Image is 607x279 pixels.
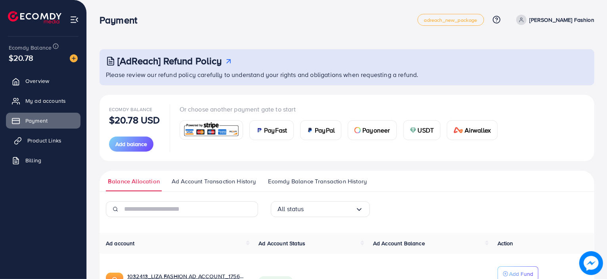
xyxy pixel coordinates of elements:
p: Add Fund [509,269,533,279]
img: image [70,54,78,62]
img: logo [8,11,61,23]
span: Payoneer [362,125,390,135]
a: [PERSON_NAME] Fashion [513,15,594,25]
p: Please review our refund policy carefully to understand your rights and obligations when requesti... [106,70,590,79]
span: PayFast [264,125,287,135]
span: Balance Allocation [108,177,160,186]
p: Or choose another payment gate to start [180,104,504,114]
a: Payment [6,113,80,129]
span: Ecomdy Balance Transaction History [268,177,367,186]
span: Action [498,239,513,247]
span: Billing [25,156,41,164]
span: Ad account [106,239,135,247]
span: Ecomdy Balance [109,106,152,113]
span: Overview [25,77,49,85]
a: adreach_new_package [417,14,484,26]
a: My ad accounts [6,93,80,109]
a: cardPayPal [300,120,341,140]
a: Billing [6,152,80,168]
span: My ad accounts [25,97,66,105]
img: image [579,251,603,275]
button: Add balance [109,137,153,152]
img: card [454,127,463,133]
a: cardAirwallex [447,120,498,140]
span: adreach_new_package [424,17,477,23]
span: PayPal [315,125,335,135]
a: cardUSDT [403,120,441,140]
img: card [182,121,241,139]
h3: [AdReach] Refund Policy [117,55,222,67]
span: Ad Account Transaction History [172,177,256,186]
img: menu [70,15,79,24]
h3: Payment [100,14,144,26]
p: [PERSON_NAME] Fashion [530,15,594,25]
span: All status [278,203,304,215]
img: card [307,127,313,133]
p: $20.78 USD [109,115,160,125]
a: card [180,120,243,140]
span: Add balance [115,140,147,148]
a: cardPayoneer [348,120,396,140]
span: Ecomdy Balance [9,44,52,52]
span: $20.78 [9,52,33,63]
span: Product Links [27,137,61,144]
img: card [354,127,361,133]
a: Product Links [6,133,80,148]
span: Airwallex [465,125,491,135]
a: cardPayFast [249,120,294,140]
span: Payment [25,117,48,125]
input: Search for option [304,203,355,215]
a: Overview [6,73,80,89]
span: Ad Account Status [259,239,305,247]
img: card [410,127,416,133]
div: Search for option [271,201,370,217]
img: card [256,127,262,133]
span: Ad Account Balance [373,239,425,247]
span: USDT [418,125,434,135]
